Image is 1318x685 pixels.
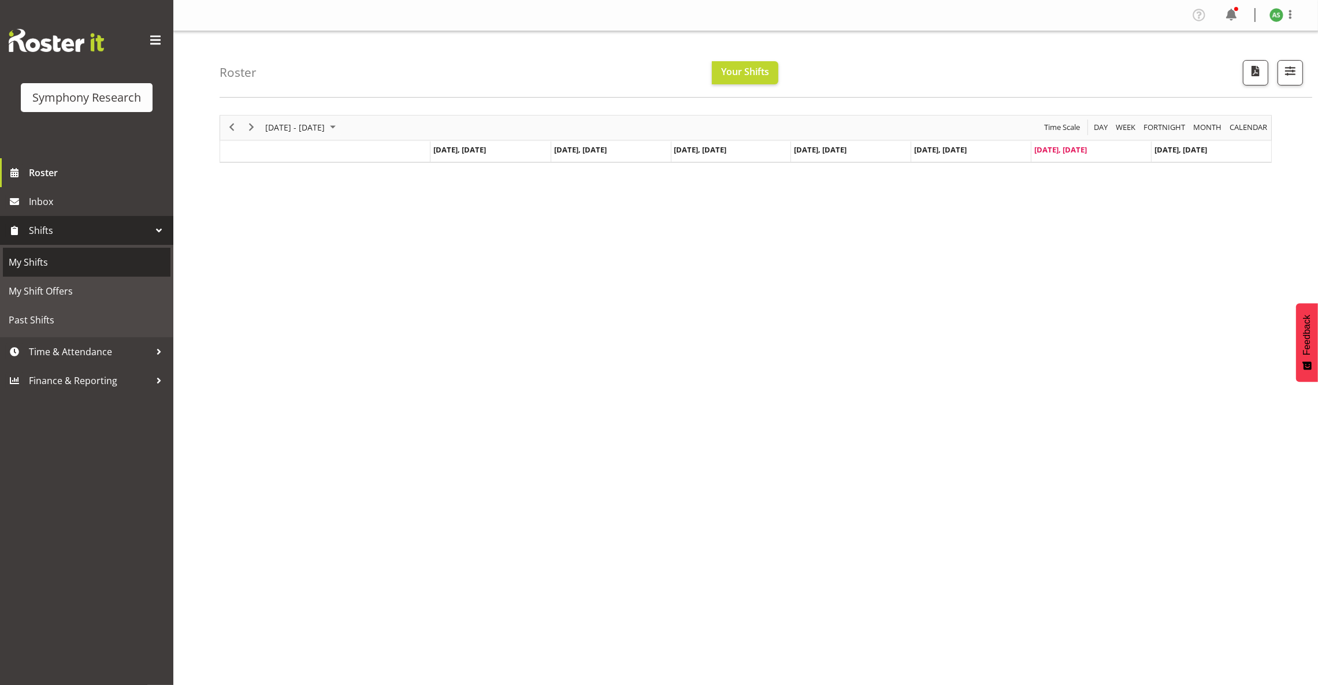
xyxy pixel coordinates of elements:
[220,66,257,79] h4: Roster
[32,89,141,106] div: Symphony Research
[712,61,778,84] button: Your Shifts
[29,222,150,239] span: Shifts
[3,248,170,277] a: My Shifts
[29,164,168,181] span: Roster
[1269,8,1283,22] img: ange-steiger11422.jpg
[29,193,168,210] span: Inbox
[1296,303,1318,382] button: Feedback - Show survey
[9,282,165,300] span: My Shift Offers
[29,343,150,360] span: Time & Attendance
[3,306,170,334] a: Past Shifts
[1243,60,1268,85] button: Download a PDF of the roster according to the set date range.
[1278,60,1303,85] button: Filter Shifts
[721,65,769,78] span: Your Shifts
[9,311,165,329] span: Past Shifts
[9,29,104,52] img: Rosterit website logo
[29,372,150,389] span: Finance & Reporting
[9,254,165,271] span: My Shifts
[3,277,170,306] a: My Shift Offers
[1302,315,1312,355] span: Feedback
